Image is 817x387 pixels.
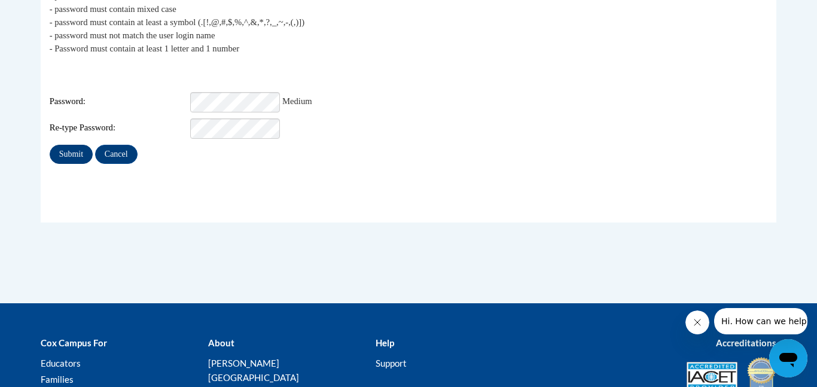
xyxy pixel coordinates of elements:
[95,145,138,164] input: Cancel
[41,374,74,385] a: Families
[716,337,776,348] b: Accreditations
[376,337,394,348] b: Help
[282,96,312,106] span: Medium
[208,358,299,383] a: [PERSON_NAME][GEOGRAPHIC_DATA]
[714,308,807,334] iframe: Message from company
[769,339,807,377] iframe: Button to launch messaging window
[208,337,234,348] b: About
[50,95,188,108] span: Password:
[41,337,107,348] b: Cox Campus For
[7,8,97,18] span: Hi. How can we help?
[50,145,93,164] input: Submit
[41,358,81,368] a: Educators
[376,358,407,368] a: Support
[50,121,188,135] span: Re-type Password:
[685,310,709,334] iframe: Close message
